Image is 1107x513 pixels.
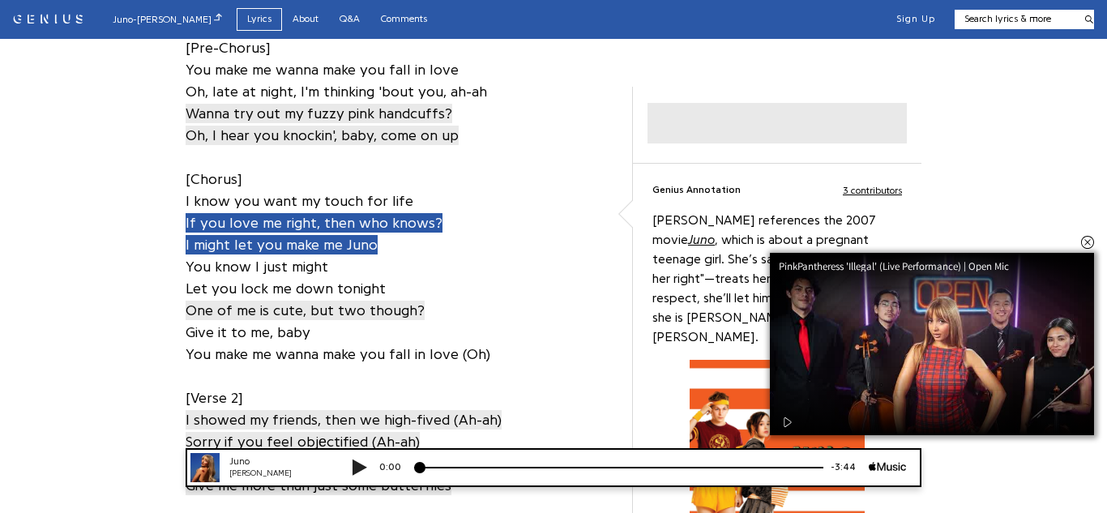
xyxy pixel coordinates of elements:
div: [PERSON_NAME] [57,19,154,32]
div: -3:44 [651,12,696,26]
a: Wanna try out my fuzzy pink handcuffs? [186,102,452,124]
a: I showed my friends, then we high-fived (Ah-ah)Sorry if you feel objеctified (Ah-ah) [186,408,502,452]
span: Genius Annotation [652,183,741,197]
a: Q&A [329,8,370,30]
div: Juno - [PERSON_NAME] [113,11,222,27]
a: Lyrics [237,8,282,30]
a: Comments [370,8,438,30]
span: If you love me right, then who knows? I might let you make me Juno [186,213,442,254]
span: Oh, I hear you knockin', baby, come on up [186,126,459,145]
div: Juno [57,6,154,20]
button: Sign Up [896,13,935,26]
div: PinkPantheress 'Illegal' (Live Performance) | Open Mic [779,261,1021,271]
span: One of me is cute, but two though? [186,301,425,320]
a: One of me is cute, but two though? [186,299,425,321]
img: 72x72bb.jpg [18,5,47,34]
span: Wanna try out my fuzzy pink handcuffs? [186,104,452,123]
input: Search lyrics & more [955,12,1075,26]
a: About [282,8,329,30]
p: [PERSON_NAME] references the 2007 movie , which is about a pregnant teenage girl. She’s saying th... [652,211,902,347]
a: Juno [688,233,715,246]
button: 3 contributors [843,183,902,197]
a: Oh, I hear you knockin', baby, come on up [186,124,459,146]
span: I showed my friends, then we high-fived (Ah-ah) Sorry if you feel objеctified (Ah-ah) [186,410,502,451]
a: If you love me right, then who knows?I might let you make me Juno [186,212,442,255]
